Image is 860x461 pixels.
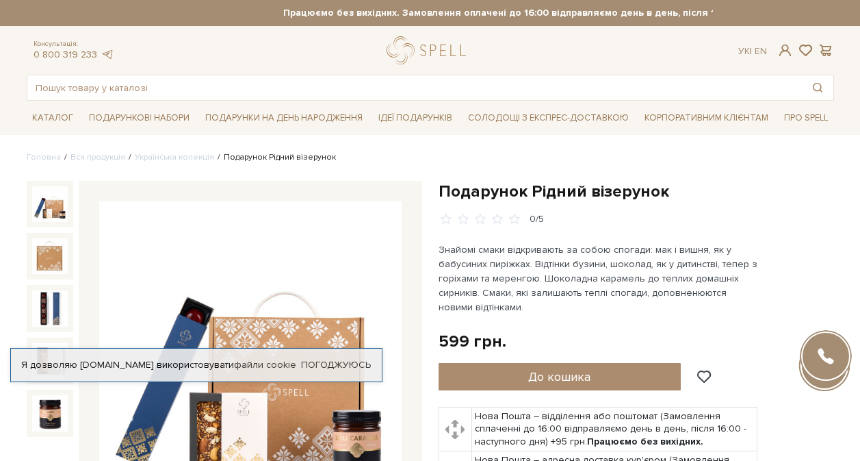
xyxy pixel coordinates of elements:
img: Подарунок Рідний візерунок [32,290,68,326]
span: Ідеї подарунків [373,108,458,129]
a: файли cookie [234,359,296,371]
span: Подарунки на День народження [200,108,368,129]
span: Подарункові набори [83,108,195,129]
li: Подарунок Рідний візерунок [214,151,336,164]
a: Корпоративним клієнтам [639,106,774,129]
button: До кошика [439,363,681,390]
a: Погоджуюсь [301,359,371,371]
a: Вся продукція [70,152,125,162]
span: Консультація: [34,40,114,49]
span: Про Spell [779,108,833,129]
img: Подарунок Рідний візерунок [32,238,68,274]
span: До кошика [528,369,590,384]
input: Пошук товару у каталозі [27,75,802,100]
div: 0/5 [530,213,544,226]
button: Пошук товару у каталозі [802,75,833,100]
div: 599 грн. [439,331,506,352]
p: Знайомі смаки відкривають за собою спогади: мак і вишня, як у бабусиних пиріжках. Відтінки бузини... [439,242,759,314]
b: Працюємо без вихідних. [587,436,703,447]
div: Ук [738,45,767,58]
a: Українська колекція [135,152,214,162]
span: Каталог [27,108,79,129]
a: Солодощі з експрес-доставкою [462,106,634,129]
a: Головна [27,152,61,162]
a: En [755,45,767,57]
img: Подарунок Рідний візерунок [32,186,68,222]
h1: Подарунок Рідний візерунок [439,181,834,202]
a: logo [387,36,472,64]
a: 0 800 319 233 [34,49,97,60]
a: telegram [101,49,114,60]
td: Нова Пошта – відділення або поштомат (Замовлення сплаченні до 16:00 відправляємо день в день, піс... [471,408,757,451]
span: | [750,45,752,57]
img: Подарунок Рідний візерунок [32,395,68,431]
div: Я дозволяю [DOMAIN_NAME] використовувати [11,359,382,371]
img: Подарунок Рідний візерунок [32,343,68,379]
